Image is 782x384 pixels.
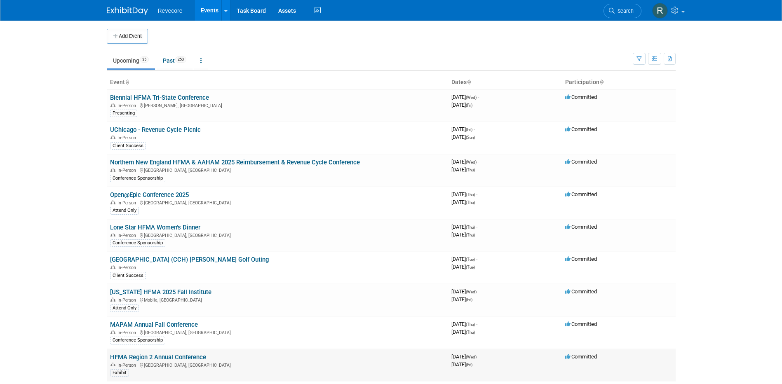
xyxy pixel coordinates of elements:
[110,354,206,361] a: HFMA Region 2 Annual Conference
[599,79,604,85] a: Sort by Participation Type
[140,56,149,63] span: 35
[467,79,471,85] a: Sort by Start Date
[466,330,475,335] span: (Thu)
[565,126,597,132] span: Committed
[110,329,445,335] div: [GEOGRAPHIC_DATA], [GEOGRAPHIC_DATA]
[562,75,676,89] th: Participation
[466,200,475,205] span: (Thu)
[451,321,477,327] span: [DATE]
[466,135,475,140] span: (Sun)
[466,168,475,172] span: (Thu)
[476,256,477,262] span: -
[451,232,475,238] span: [DATE]
[466,95,477,100] span: (Wed)
[565,94,597,100] span: Committed
[565,256,597,262] span: Committed
[466,363,472,367] span: (Fri)
[117,200,139,206] span: In-Person
[478,159,479,165] span: -
[157,53,193,68] a: Past253
[117,233,139,238] span: In-Person
[604,4,641,18] a: Search
[565,159,597,165] span: Committed
[466,297,472,302] span: (Fri)
[110,168,115,172] img: In-Person Event
[110,369,129,377] div: Exhibit
[466,233,475,237] span: (Thu)
[117,265,139,270] span: In-Person
[466,257,475,262] span: (Tue)
[466,160,477,164] span: (Wed)
[117,103,139,108] span: In-Person
[117,363,139,368] span: In-Person
[451,264,475,270] span: [DATE]
[451,199,475,205] span: [DATE]
[565,321,597,327] span: Committed
[451,134,475,140] span: [DATE]
[110,265,115,269] img: In-Person Event
[110,297,115,302] img: In-Person Event
[451,166,475,173] span: [DATE]
[110,363,115,367] img: In-Person Event
[110,135,115,139] img: In-Person Event
[117,135,139,140] span: In-Person
[117,297,139,303] span: In-Person
[478,354,479,360] span: -
[466,322,475,327] span: (Thu)
[117,168,139,173] span: In-Person
[110,142,146,150] div: Client Success
[451,296,472,302] span: [DATE]
[107,29,148,44] button: Add Event
[110,102,445,108] div: [PERSON_NAME], [GEOGRAPHIC_DATA]
[110,224,200,231] a: Lone Star HFMA Women's Dinner
[117,330,139,335] span: In-Person
[451,159,479,165] span: [DATE]
[476,321,477,327] span: -
[110,166,445,173] div: [GEOGRAPHIC_DATA], [GEOGRAPHIC_DATA]
[565,354,597,360] span: Committed
[110,272,146,279] div: Client Success
[110,330,115,334] img: In-Person Event
[615,8,634,14] span: Search
[110,207,139,214] div: Attend Only
[107,53,155,68] a: Upcoming35
[110,233,115,237] img: In-Person Event
[478,94,479,100] span: -
[110,94,209,101] a: Biennial HFMA Tri-State Conference
[451,329,475,335] span: [DATE]
[110,159,360,166] a: Northern New England HFMA & AAHAM 2025 Reimbursement & Revenue Cycle Conference
[451,126,475,132] span: [DATE]
[451,288,479,295] span: [DATE]
[466,355,477,359] span: (Wed)
[451,102,472,108] span: [DATE]
[478,288,479,295] span: -
[175,56,186,63] span: 253
[451,256,477,262] span: [DATE]
[110,232,445,238] div: [GEOGRAPHIC_DATA], [GEOGRAPHIC_DATA]
[451,94,479,100] span: [DATE]
[110,321,198,328] a: MAPAM Annual Fall Conference
[110,288,211,296] a: [US_STATE] HFMA 2025 Fall Institute
[476,224,477,230] span: -
[110,191,189,199] a: Open@Epic Conference 2025
[451,354,479,360] span: [DATE]
[110,239,165,247] div: Conference Sponsorship
[565,288,597,295] span: Committed
[451,224,477,230] span: [DATE]
[110,296,445,303] div: Mobile, [GEOGRAPHIC_DATA]
[565,191,597,197] span: Committed
[107,7,148,15] img: ExhibitDay
[107,75,448,89] th: Event
[565,224,597,230] span: Committed
[466,265,475,269] span: (Tue)
[110,256,269,263] a: [GEOGRAPHIC_DATA] (CCH) [PERSON_NAME] Golf Outing
[110,175,165,182] div: Conference Sponsorship
[110,337,165,344] div: Conference Sponsorship
[451,191,477,197] span: [DATE]
[110,110,137,117] div: Presenting
[451,361,472,368] span: [DATE]
[448,75,562,89] th: Dates
[466,127,472,132] span: (Fri)
[466,290,477,294] span: (Wed)
[466,103,472,108] span: (Fri)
